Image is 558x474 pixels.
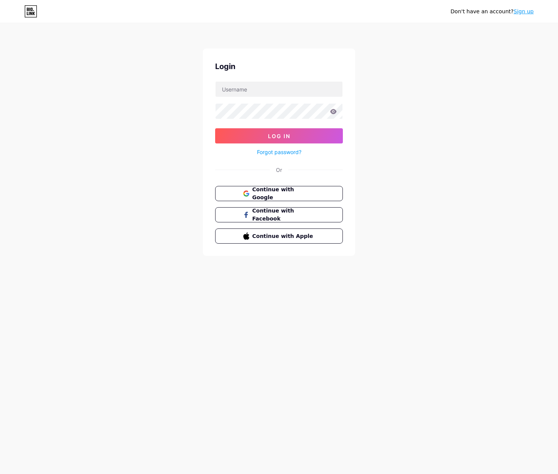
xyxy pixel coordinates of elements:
span: Continue with Apple [252,232,315,240]
input: Username [216,82,342,97]
div: Login [215,61,343,72]
span: Log In [268,133,290,139]
button: Continue with Google [215,186,343,201]
span: Continue with Google [252,186,315,202]
button: Continue with Apple [215,228,343,244]
button: Log In [215,128,343,143]
button: Continue with Facebook [215,207,343,222]
div: Or [276,166,282,174]
span: Continue with Facebook [252,207,315,223]
div: Don't have an account? [450,8,534,16]
a: Forgot password? [257,148,301,156]
a: Sign up [514,8,534,14]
